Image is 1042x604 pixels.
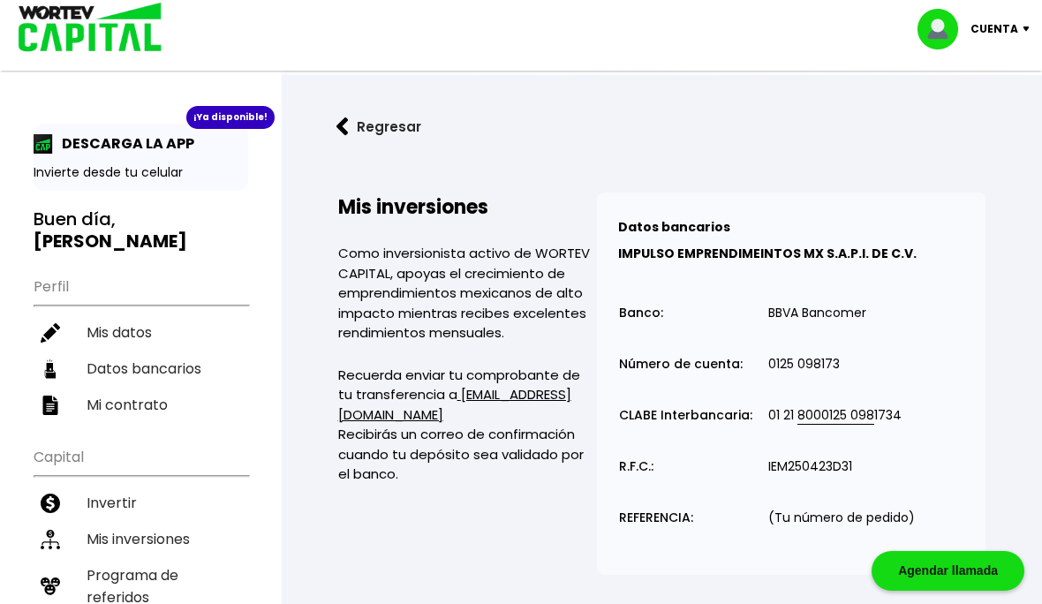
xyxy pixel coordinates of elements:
[338,193,597,222] h2: Mis inversiones
[619,511,693,525] p: REFERENCIA:
[34,314,248,351] a: Mis datos
[872,551,1024,591] div: Agendar llamada
[41,359,60,379] img: datos-icon.10cf9172.svg
[336,117,349,136] img: flecha izquierda
[338,366,597,485] p: Recuerda enviar tu comprobante de tu transferencia a Recibirás un correo de confirmación cuando t...
[970,16,1018,42] p: Cuenta
[310,103,448,150] button: Regresar
[34,134,53,154] img: app-icon
[768,409,902,422] p: 01 21 1734
[41,323,60,343] img: editar-icon.952d3147.svg
[41,396,60,415] img: contrato-icon.f2db500c.svg
[768,306,866,320] p: BBVA Bancomer
[310,103,1014,150] a: flecha izquierdaRegresar
[768,460,852,473] p: IEM250423D31
[34,163,248,182] p: Invierte desde tu celular
[34,208,248,253] h3: Buen día,
[619,306,663,320] p: Banco:
[34,351,248,387] a: Datos bancarios
[41,494,60,513] img: invertir-icon.b3b967d7.svg
[41,577,60,596] img: recomiendanos-icon.9b8e9327.svg
[34,229,187,253] b: [PERSON_NAME]
[618,218,730,236] b: Datos bancarios
[34,267,248,423] ul: Perfil
[34,485,248,521] a: Invertir
[768,511,915,525] p: (Tu número de pedido)
[41,530,60,549] img: inversiones-icon.6695dc30.svg
[1018,26,1042,32] img: icon-down
[619,358,743,371] p: Número de cuenta:
[618,245,917,262] b: IMPULSO EMPRENDIMEINTOS MX S.A.P.I. DE C.V.
[619,409,752,422] p: CLABE Interbancaria:
[34,387,248,423] a: Mi contrato
[768,358,840,371] p: 0125 098173
[53,132,194,155] p: DESCARGA LA APP
[338,244,597,344] p: Como inversionista activo de WORTEV CAPITAL, apoyas el crecimiento de emprendimientos mexicanos d...
[34,521,248,557] a: Mis inversiones
[619,460,653,473] p: R.F.C.:
[917,9,970,49] img: profile-image
[186,106,275,129] div: ¡Ya disponible!
[338,385,571,424] a: [EMAIL_ADDRESS][DOMAIN_NAME]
